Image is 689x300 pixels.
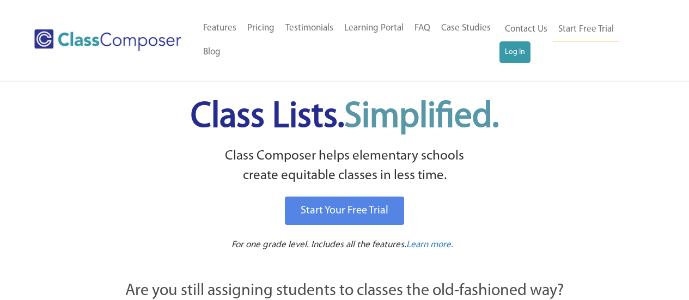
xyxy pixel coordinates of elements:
[553,17,619,42] a: Start Free Trial
[198,40,226,64] a: Blog
[499,17,647,63] nav: Header Menu
[242,16,280,40] a: Pricing
[280,16,339,40] a: Testimonials
[301,205,388,216] span: Start Your Free Trial
[34,29,181,51] img: Class Composer
[499,17,553,41] a: Contact Us
[409,16,436,40] a: FAQ
[231,240,406,249] span: For one grade level. Includes all the features.
[436,16,496,40] a: Case Studies
[198,16,242,40] a: Features
[191,100,499,135] span: Class Lists.
[285,197,404,225] a: Start Your Free Trial
[344,100,499,135] span: Simplified.
[499,41,531,63] a: Log In
[198,16,499,64] nav: Header Menu
[339,16,409,40] a: Learning Portal
[65,146,624,186] p: Class Composer helps elementary schools create equitable classes in less time.
[406,238,453,252] a: Learn more.
[406,240,453,249] span: Learn more.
